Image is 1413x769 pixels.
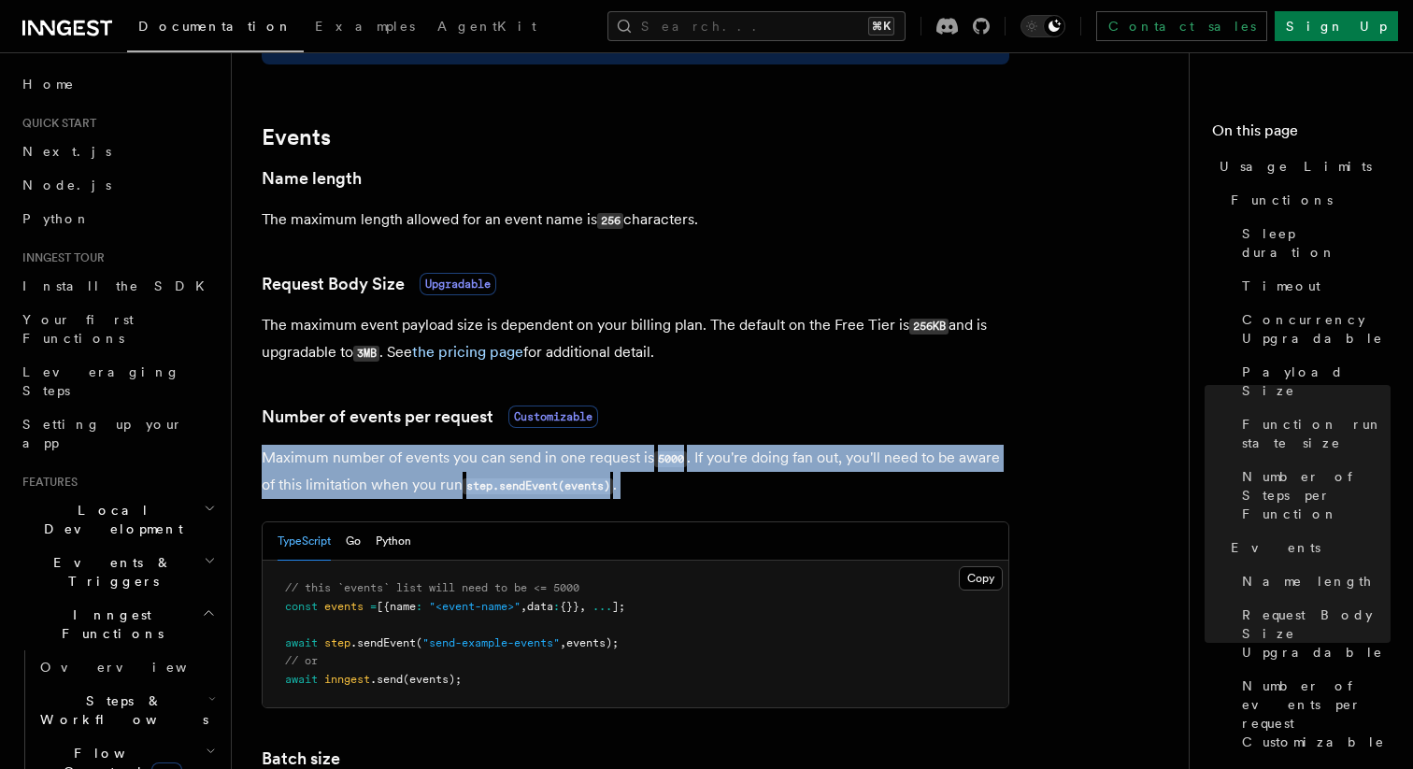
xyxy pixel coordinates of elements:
[416,600,422,613] span: :
[403,673,462,686] span: (events);
[315,19,415,34] span: Examples
[22,211,91,226] span: Python
[15,475,78,490] span: Features
[566,636,619,649] span: events);
[376,522,411,561] button: Python
[15,269,220,303] a: Install the SDK
[22,312,134,346] span: Your first Functions
[1242,415,1391,452] span: Function run state size
[22,417,183,450] span: Setting up your app
[324,673,370,686] span: inngest
[346,522,361,561] button: Go
[15,135,220,168] a: Next.js
[1020,15,1065,37] button: Toggle dark mode
[15,202,220,235] a: Python
[15,598,220,650] button: Inngest Functions
[285,673,318,686] span: await
[1242,676,1391,751] span: Number of events per request Customizable
[370,600,377,613] span: =
[1223,531,1391,564] a: Events
[1235,598,1391,669] a: Request Body Size Upgradable
[1235,355,1391,407] a: Payload Size
[1212,120,1391,150] h4: On this page
[353,346,379,362] code: 3MB
[22,144,111,159] span: Next.js
[15,168,220,202] a: Node.js
[262,124,331,150] a: Events
[324,636,350,649] span: step
[1220,157,1372,176] span: Usage Limits
[285,636,318,649] span: await
[429,600,521,613] span: "<event-name>"
[1235,460,1391,531] a: Number of Steps per Function
[1235,669,1391,759] a: Number of events per request Customizable
[285,600,318,613] span: const
[553,600,560,613] span: :
[1231,191,1333,209] span: Functions
[437,19,536,34] span: AgentKit
[262,312,1009,366] p: The maximum event payload size is dependent on your billing plan. The default on the Free Tier is...
[1212,150,1391,183] a: Usage Limits
[33,691,208,729] span: Steps & Workflows
[377,600,416,613] span: [{name
[15,303,220,355] a: Your first Functions
[262,271,496,297] a: Request Body SizeUpgradable
[560,636,566,649] span: ,
[909,319,949,335] code: 256KB
[592,600,612,613] span: ...
[15,116,96,131] span: Quick start
[521,600,527,613] span: ,
[422,636,560,649] span: "send-example-events"
[463,478,613,494] code: step.sendEvent(events)
[22,364,180,398] span: Leveraging Steps
[15,250,105,265] span: Inngest tour
[579,600,586,613] span: ,
[1235,269,1391,303] a: Timeout
[15,493,220,546] button: Local Development
[868,17,894,36] kbd: ⌘K
[1235,407,1391,460] a: Function run state size
[1235,217,1391,269] a: Sleep duration
[1242,363,1391,400] span: Payload Size
[22,75,75,93] span: Home
[22,278,216,293] span: Install the SDK
[426,6,548,50] a: AgentKit
[1235,564,1391,598] a: Name length
[1231,538,1320,557] span: Events
[40,660,233,675] span: Overview
[654,451,687,467] code: 5000
[15,553,204,591] span: Events & Triggers
[1096,11,1267,41] a: Contact sales
[420,273,496,295] span: Upgradable
[15,605,202,643] span: Inngest Functions
[1275,11,1398,41] a: Sign Up
[15,501,204,538] span: Local Development
[350,636,416,649] span: .sendEvent
[412,343,523,361] a: the pricing page
[607,11,906,41] button: Search...⌘K
[15,355,220,407] a: Leveraging Steps
[324,600,364,613] span: events
[1235,303,1391,355] a: Concurrency Upgradable
[15,407,220,460] a: Setting up your app
[1242,467,1391,523] span: Number of Steps per Function
[15,546,220,598] button: Events & Triggers
[1242,572,1373,591] span: Name length
[138,19,293,34] span: Documentation
[262,445,1009,499] p: Maximum number of events you can send in one request is . If you're doing fan out, you'll need to...
[612,600,625,613] span: ];
[1242,224,1391,262] span: Sleep duration
[527,600,553,613] span: data
[285,654,318,667] span: // or
[370,673,403,686] span: .send
[262,165,362,192] a: Name length
[262,404,598,430] a: Number of events per requestCustomizable
[285,581,579,594] span: // this `events` list will need to be <= 5000
[597,213,623,229] code: 256
[1242,605,1391,662] span: Request Body Size Upgradable
[15,67,220,101] a: Home
[959,566,1003,591] button: Copy
[416,636,422,649] span: (
[1242,277,1320,295] span: Timeout
[278,522,331,561] button: TypeScript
